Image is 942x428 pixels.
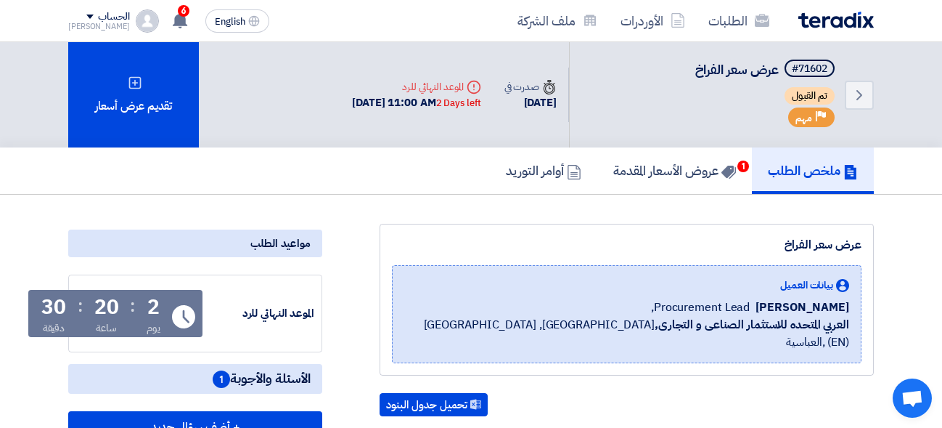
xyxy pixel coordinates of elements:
h5: عروض الأسعار المقدمة [613,162,736,179]
div: صدرت في [504,79,557,94]
div: : [130,293,135,319]
span: تم القبول [785,87,835,105]
div: 2 Days left [436,96,481,110]
div: #71602 [792,64,827,74]
span: مهم [795,111,812,125]
div: [DATE] [504,94,557,111]
div: 30 [41,297,66,318]
span: 1 [213,371,230,388]
span: [PERSON_NAME] [755,299,849,316]
span: Procurement Lead, [651,299,750,316]
a: عروض الأسعار المقدمة1 [597,148,752,194]
div: Open chat [893,379,932,418]
h5: أوامر التوريد [506,162,581,179]
a: ملخص الطلب [752,148,874,194]
div: : [78,293,83,319]
div: يوم [147,320,160,336]
a: ملف الشركة [506,4,609,38]
img: Teradix logo [798,12,874,28]
div: مواعيد الطلب [68,230,322,257]
span: [GEOGRAPHIC_DATA], [GEOGRAPHIC_DATA] (EN) ,العباسية [404,316,849,351]
button: English [205,9,269,33]
div: [DATE] 11:00 AM [352,94,480,111]
div: الموعد النهائي للرد [205,305,314,322]
span: بيانات العميل [780,278,833,293]
div: 2 [147,297,160,318]
span: English [215,17,245,27]
div: تقديم عرض أسعار [68,42,199,148]
span: 1 [737,161,749,172]
div: عرض سعر الفراخ [392,236,861,254]
div: الموعد النهائي للرد [352,79,480,94]
a: الأوردرات [609,4,697,38]
h5: ملخص الطلب [768,162,858,179]
div: الحساب [98,11,129,23]
h5: عرض سعر الفراخ [695,60,837,80]
a: أوامر التوريد [490,148,597,194]
span: عرض سعر الفراخ [695,60,779,79]
div: دقيقة [43,320,65,336]
div: ساعة [96,320,117,336]
img: profile_test.png [136,9,159,33]
div: [PERSON_NAME] [68,23,130,31]
b: العربي المتحده للاستثمار الصناعى و التجارى, [655,316,849,334]
span: 6 [178,5,189,17]
span: الأسئلة والأجوبة [213,370,311,388]
div: 20 [94,297,119,318]
a: الطلبات [697,4,781,38]
button: تحميل جدول البنود [380,393,488,416]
